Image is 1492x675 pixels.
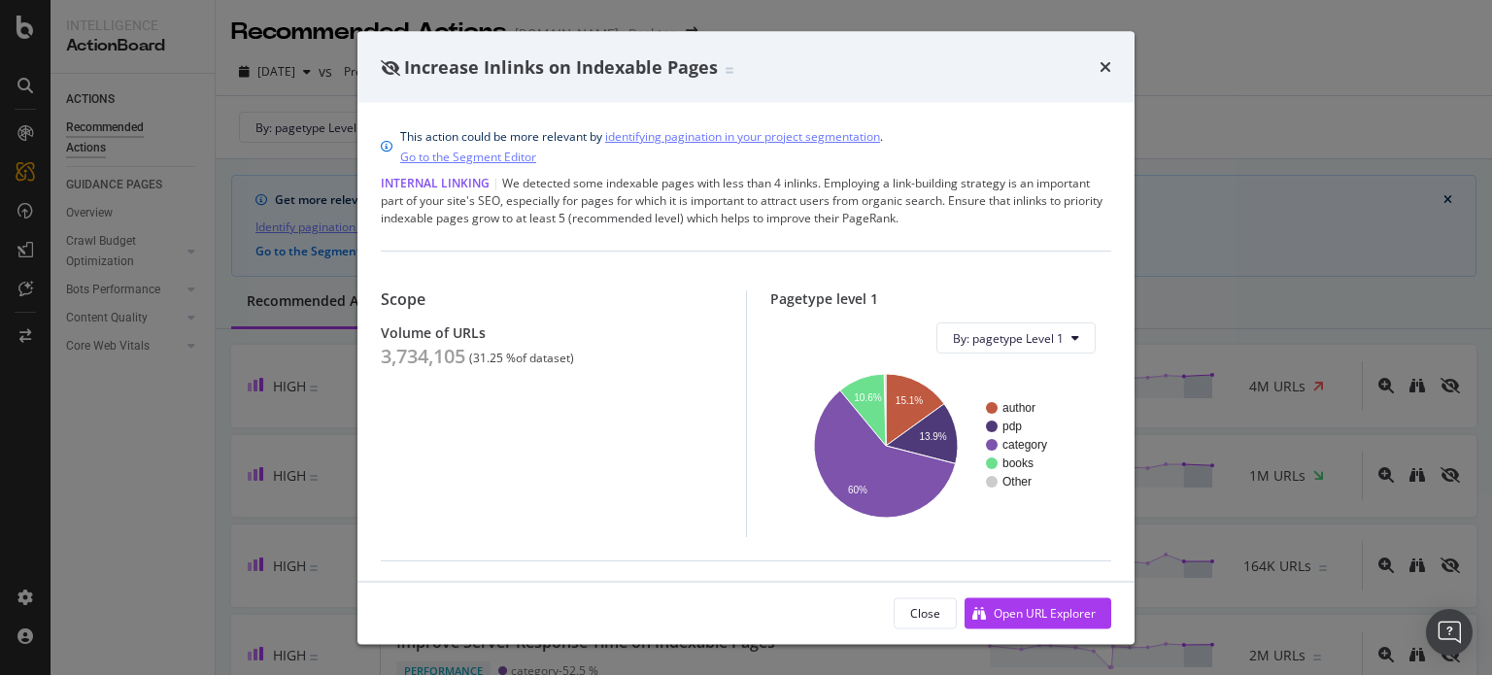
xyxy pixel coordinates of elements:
a: Go to the Segment Editor [400,147,536,167]
div: times [1100,54,1111,80]
div: We detected some indexable pages with less than 4 inlinks. Employing a link-building strategy is ... [381,175,1111,227]
span: By: pagetype Level 1 [953,329,1064,346]
div: 3,734,105 [381,345,465,368]
div: eye-slash [381,59,400,75]
text: books [1002,456,1034,470]
div: Volume of URLs [381,324,723,341]
text: 13.9% [919,431,946,442]
text: 60% [847,485,866,495]
img: Equal [726,67,733,73]
div: This action could be more relevant by . [400,126,883,167]
text: 10.6% [854,391,881,402]
span: Internal Linking [381,175,490,191]
div: ( 31.25 % of dataset ) [469,352,574,365]
text: pdp [1002,420,1022,433]
button: Close [894,597,957,628]
button: By: pagetype Level 1 [936,322,1096,354]
text: 15.1% [895,395,922,406]
div: info banner [381,126,1111,167]
svg: A chart. [786,369,1089,522]
span: Increase Inlinks on Indexable Pages [404,54,718,78]
a: identifying pagination in your project segmentation [605,126,880,147]
text: category [1002,438,1047,452]
button: Open URL Explorer [965,597,1111,628]
div: Open URL Explorer [994,604,1096,621]
div: modal [357,31,1135,644]
span: | [492,175,499,191]
text: Other [1002,475,1032,489]
text: author [1002,401,1035,415]
div: Scope [381,290,723,309]
div: Close [910,604,940,621]
div: Pagetype level 1 [770,290,1112,307]
div: Open Intercom Messenger [1426,609,1473,656]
